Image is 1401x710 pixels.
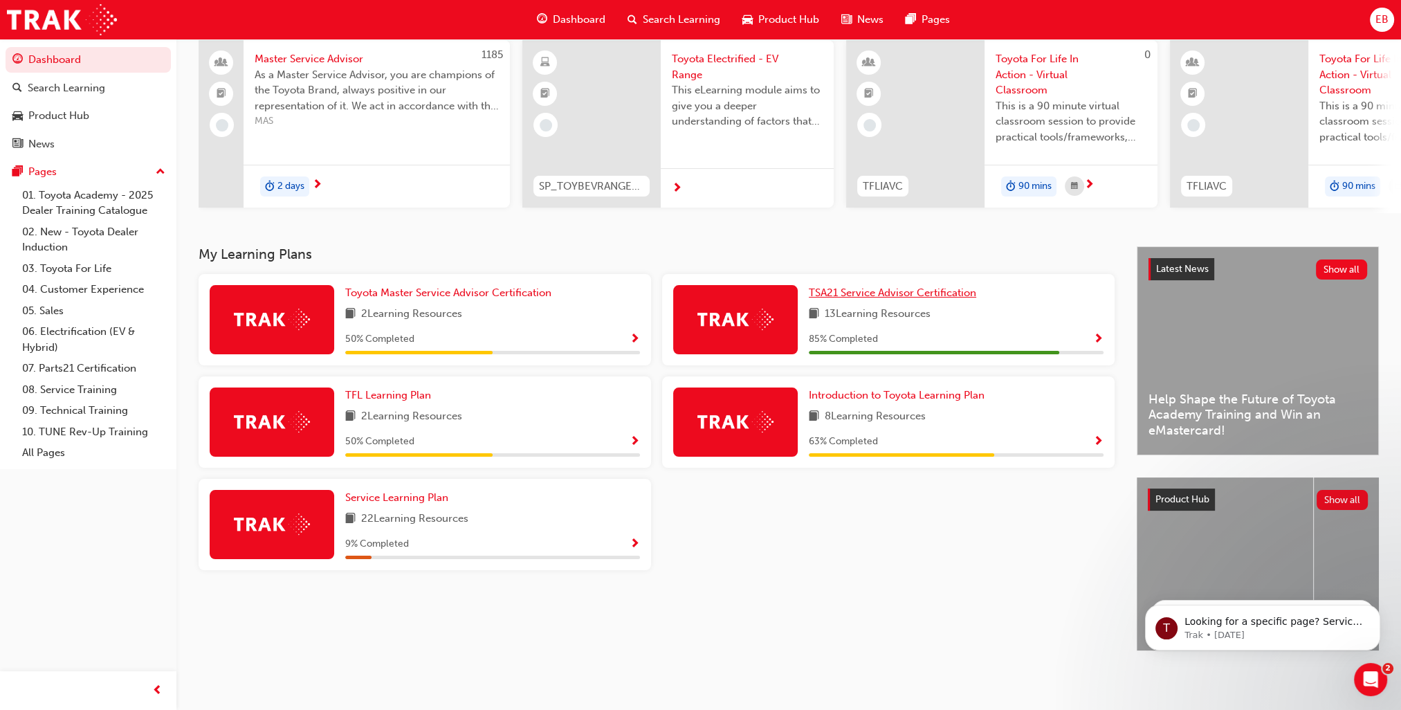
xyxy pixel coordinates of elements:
[6,159,171,185] button: Pages
[1375,12,1389,28] span: EB
[630,538,640,551] span: Show Progress
[922,12,950,28] span: Pages
[345,286,551,299] span: Toyota Master Service Advisor Certification
[672,183,682,195] span: next-icon
[630,436,640,448] span: Show Progress
[864,85,874,103] span: booktick-icon
[996,98,1146,145] span: This is a 90 minute virtual classroom session to provide practical tools/frameworks, behaviours a...
[1316,260,1368,280] button: Show all
[234,513,310,535] img: Trak
[846,40,1157,208] a: 0TFLIAVCToyota For Life In Action - Virtual ClassroomThis is a 90 minute virtual classroom sessio...
[630,334,640,346] span: Show Progress
[17,400,171,421] a: 09. Technical Training
[6,103,171,129] a: Product Hub
[1317,490,1368,510] button: Show all
[234,309,310,330] img: Trak
[825,306,931,323] span: 13 Learning Resources
[809,286,976,299] span: TSA21 Service Advisor Certification
[6,47,171,73] a: Dashboard
[17,358,171,379] a: 07. Parts21 Certification
[758,12,819,28] span: Product Hub
[17,300,171,322] a: 05. Sales
[17,421,171,443] a: 10. TUNE Rev-Up Training
[17,185,171,221] a: 01. Toyota Academy - 2025 Dealer Training Catalogue
[28,80,105,96] div: Search Learning
[345,511,356,528] span: book-icon
[630,331,640,348] button: Show Progress
[17,221,171,258] a: 02. New - Toyota Dealer Induction
[895,6,961,34] a: pages-iconPages
[1084,179,1095,192] span: next-icon
[809,306,819,323] span: book-icon
[345,490,454,506] a: Service Learning Plan
[1187,119,1200,131] span: learningRecordVerb_NONE-icon
[1148,489,1368,511] a: Product HubShow all
[1006,178,1016,196] span: duration-icon
[809,434,878,450] span: 63 % Completed
[6,44,171,159] button: DashboardSearch LearningProduct HubNews
[1148,258,1367,280] a: Latest NewsShow all
[345,408,356,426] span: book-icon
[825,408,926,426] span: 8 Learning Resources
[12,54,23,66] span: guage-icon
[1093,436,1104,448] span: Show Progress
[522,40,834,208] a: SP_TOYBEVRANGE_ELToyota Electrified - EV RangeThis eLearning module aims to give you a deeper und...
[630,433,640,450] button: Show Progress
[672,82,823,129] span: This eLearning module aims to give you a deeper understanding of factors that influence driving r...
[199,40,510,208] a: 1185Master Service AdvisorAs a Master Service Advisor, you are champions of the Toyota Brand, alw...
[17,379,171,401] a: 08. Service Training
[255,113,499,129] span: MAS
[17,279,171,300] a: 04. Customer Experience
[217,85,226,103] span: booktick-icon
[809,389,985,401] span: Introduction to Toyota Learning Plan
[361,511,468,528] span: 22 Learning Resources
[152,682,163,700] span: prev-icon
[7,4,117,35] img: Trak
[345,389,431,401] span: TFL Learning Plan
[17,442,171,464] a: All Pages
[17,258,171,280] a: 03. Toyota For Life
[857,12,883,28] span: News
[643,12,720,28] span: Search Learning
[12,166,23,179] span: pages-icon
[553,12,605,28] span: Dashboard
[217,54,226,72] span: people-icon
[199,246,1115,262] h3: My Learning Plans
[672,51,823,82] span: Toyota Electrified - EV Range
[345,536,409,552] span: 9 % Completed
[1137,246,1379,455] a: Latest NewsShow allHelp Shape the Future of Toyota Academy Training and Win an eMastercard!
[1137,477,1313,650] a: 4x4 and Towing
[616,6,731,34] a: search-iconSearch Learning
[12,138,23,151] span: news-icon
[1187,179,1227,194] span: TFLIAVC
[345,388,437,403] a: TFL Learning Plan
[1093,331,1104,348] button: Show Progress
[345,331,414,347] span: 50 % Completed
[863,179,903,194] span: TFLIAVC
[630,536,640,553] button: Show Progress
[1330,178,1339,196] span: duration-icon
[697,309,773,330] img: Trak
[6,75,171,101] a: Search Learning
[809,408,819,426] span: book-icon
[1156,263,1209,275] span: Latest News
[906,11,916,28] span: pages-icon
[255,67,499,114] span: As a Master Service Advisor, you are champions of the Toyota Brand, always positive in our repres...
[1370,8,1394,32] button: EB
[361,408,462,426] span: 2 Learning Resources
[1155,493,1209,505] span: Product Hub
[265,178,275,196] span: duration-icon
[345,285,557,301] a: Toyota Master Service Advisor Certification
[841,11,852,28] span: news-icon
[1124,576,1401,673] iframe: Intercom notifications message
[1018,179,1052,194] span: 90 mins
[1382,663,1393,674] span: 2
[1071,178,1078,195] span: calendar-icon
[28,164,57,180] div: Pages
[1148,392,1367,439] span: Help Shape the Future of Toyota Academy Training and Win an eMastercard!
[234,411,310,433] img: Trak
[6,131,171,157] a: News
